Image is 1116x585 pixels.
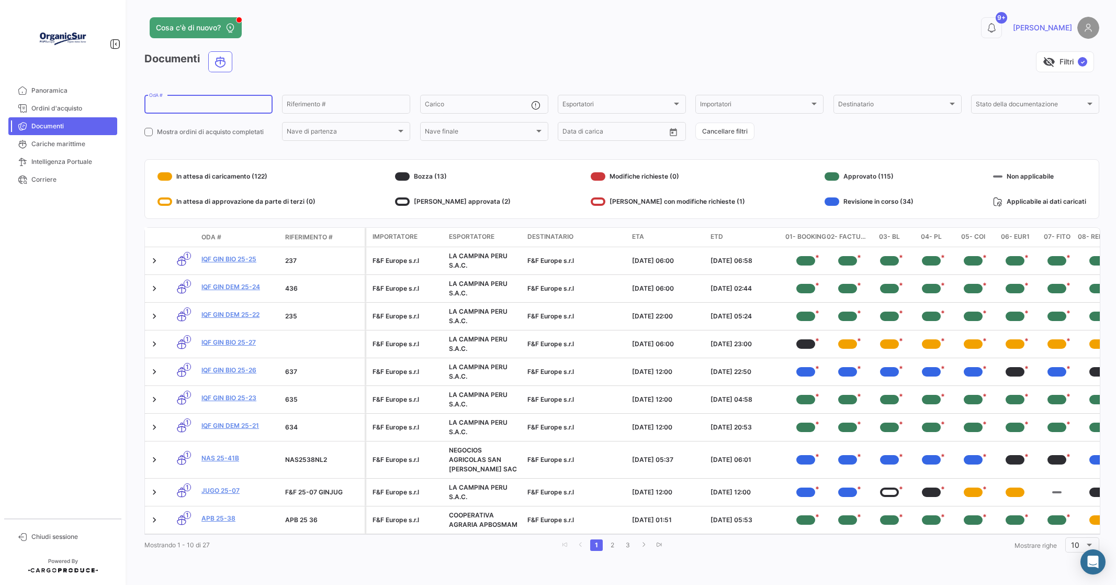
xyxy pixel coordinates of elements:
span: 1 [184,307,191,315]
a: Cariche marittime [8,135,117,153]
datatable-header-cell: 03- BL [869,228,910,247]
div: In attesa di approvazione da parte di terzi (0) [157,193,315,210]
datatable-header-cell: Importatore [366,228,445,247]
span: 07- FITO [1044,232,1070,242]
div: [DATE] 04:58 [711,395,781,404]
a: Expand/Collapse Row [149,283,160,294]
div: [DATE] 06:00 [632,339,702,349]
div: [DATE] 12:00 [711,488,781,497]
div: [DATE] 06:01 [711,455,781,465]
div: LA CAMPINA PERU S.A.C. [449,390,519,409]
a: go to first page [559,539,571,551]
span: 1 [184,280,191,288]
datatable-header-cell: OdA # [197,228,281,246]
a: IQF GIN BIO 25-25 [201,255,277,264]
div: F&F Europe s.r.l [373,339,441,349]
a: Corriere [8,171,117,189]
a: APB 25-38 [201,514,277,523]
div: F&F Europe s.r.l [373,395,441,404]
span: Esportatore [449,232,494,241]
datatable-header-cell: Destinatario [523,228,628,247]
span: [PERSON_NAME] [1013,23,1072,33]
div: LA CAMPINA PERU S.A.C. [449,307,519,326]
datatable-header-cell: 05- COI [952,228,994,247]
div: F&F Europe s.r.l [373,367,441,377]
input: Fino a [578,129,628,137]
img: placeholder-user.png [1077,17,1099,39]
div: LA CAMPINA PERU S.A.C. [449,335,519,354]
span: Esportatori [562,102,672,109]
span: Corriere [31,175,113,184]
span: 02- Factura [827,232,869,242]
span: F&F Europe s.r.l [527,257,574,264]
div: 637 [285,367,360,377]
span: F&F Europe s.r.l [527,368,574,376]
li: page 3 [620,536,636,554]
div: [DATE] 12:00 [632,488,702,497]
a: Ordini d'acquisto [8,100,117,117]
a: Expand/Collapse Row [149,515,160,525]
div: Applicabile ai dati caricati [993,193,1086,210]
input: Da [562,129,571,137]
datatable-header-cell: 04- PL [910,228,952,247]
datatable-header-cell: 02- Factura [827,228,869,247]
span: F&F Europe s.r.l [527,340,574,348]
div: 634 [285,423,360,432]
span: Riferimento # [285,233,333,242]
a: IQF GIN BIO 25-23 [201,393,277,403]
div: [DATE] 12:00 [632,395,702,404]
span: ✓ [1078,57,1087,67]
div: 235 [285,312,360,321]
span: F&F Europe s.r.l [527,423,574,431]
span: Mostra ordini di acquisto completati [157,127,264,137]
span: Mostrare righe [1014,542,1057,549]
span: 10 [1071,540,1079,549]
div: F&F Europe s.r.l [373,284,441,293]
span: Intelligenza Portuale [31,157,113,167]
li: page 1 [589,536,604,554]
div: [DATE] 06:00 [632,284,702,293]
span: F&F Europe s.r.l [527,284,574,292]
a: Expand/Collapse Row [149,487,160,498]
datatable-header-cell: 07- FITO [1036,228,1078,247]
button: Ocean [209,52,232,72]
div: LA CAMPINA PERU S.A.C. [449,483,519,502]
div: [DATE] 05:24 [711,312,781,321]
div: [DATE] 23:00 [711,339,781,349]
div: APB 25 36 [285,515,360,525]
span: 1 [184,363,191,371]
div: F&F Europe s.r.l [373,455,441,465]
div: [DATE] 22:50 [711,367,781,377]
button: Cosa c'è di nuovo? [150,17,242,38]
span: Destinatario [527,232,573,241]
span: 04- PL [921,232,942,242]
div: F&F 25-07 GINJUG [285,488,360,497]
div: [DATE] 05:53 [711,515,781,525]
a: NAS 25-41b [201,454,277,463]
span: F&F Europe s.r.l [527,395,574,403]
div: [DATE] 06:00 [632,256,702,266]
div: [DATE] 20:53 [711,423,781,432]
span: ETA [632,232,644,241]
a: Panoramica [8,82,117,100]
div: NAS2538NL2 [285,455,360,465]
div: 436 [285,284,360,293]
div: Abrir Intercom Messenger [1080,549,1106,575]
span: Cariche marittime [31,139,113,149]
div: LA CAMPINA PERU S.A.C. [449,279,519,298]
a: IQF GIN DEM 25-22 [201,310,277,319]
span: Nave di partenza [287,129,396,137]
div: LA CAMPINA PERU S.A.C. [449,251,519,270]
a: 1 [590,539,603,551]
span: 1 [184,511,191,519]
span: 1 [184,483,191,491]
div: Non applicabile [993,168,1086,185]
span: Nave finale [425,129,534,137]
div: COOPERATIVA AGRARIA APBOSMAM [449,511,519,529]
span: ETD [711,232,723,241]
span: Documenti [31,122,113,131]
span: 1 [184,252,191,260]
span: F&F Europe s.r.l [527,456,574,463]
div: 237 [285,256,360,266]
div: F&F Europe s.r.l [373,515,441,525]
